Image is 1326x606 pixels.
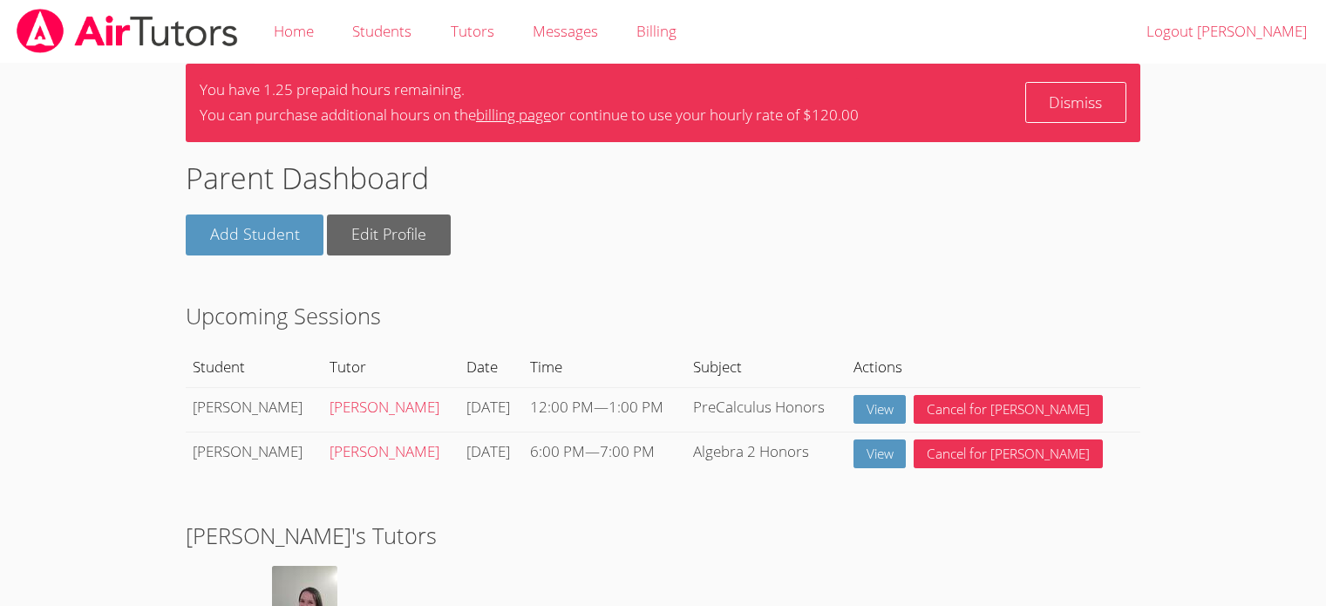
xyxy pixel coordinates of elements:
a: Dismiss [1025,82,1127,123]
th: Time [523,347,685,387]
a: Add Student [186,214,324,255]
th: Date [459,347,522,387]
th: Actions [846,347,1140,387]
span: 6:00 PM [530,441,585,461]
span: Messages [533,21,598,41]
a: Edit Profile [327,214,451,255]
td: Algebra 2 Honors [685,432,846,476]
a: [PERSON_NAME] [330,441,439,461]
div: — [530,395,677,420]
div: — [530,439,677,465]
span: 1:00 PM [609,397,663,417]
button: Cancel for [PERSON_NAME] [914,439,1103,468]
td: [PERSON_NAME] [186,387,323,432]
a: View [853,439,907,468]
span: 7:00 PM [600,441,655,461]
img: airtutors_banner-c4298cdbf04f3fff15de1276eac7730deb9818008684d7c2e4769d2f7ddbe033.png [15,9,240,53]
h1: Parent Dashboard [186,156,1140,201]
th: Student [186,347,323,387]
h2: [PERSON_NAME]'s Tutors [186,519,1140,552]
th: Tutor [323,347,459,387]
div: You have 1.25 prepaid hours remaining. You can purchase additional hours on the or continue to us... [200,78,859,128]
a: billing page [476,105,551,125]
th: Subject [685,347,846,387]
div: [DATE] [466,439,515,465]
div: [DATE] [466,395,515,420]
span: 12:00 PM [530,397,594,417]
a: [PERSON_NAME] [330,397,439,417]
a: View [853,395,907,424]
td: [PERSON_NAME] [186,432,323,476]
button: Cancel for [PERSON_NAME] [914,395,1103,424]
td: PreCalculus Honors [685,387,846,432]
h2: Upcoming Sessions [186,299,1140,332]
